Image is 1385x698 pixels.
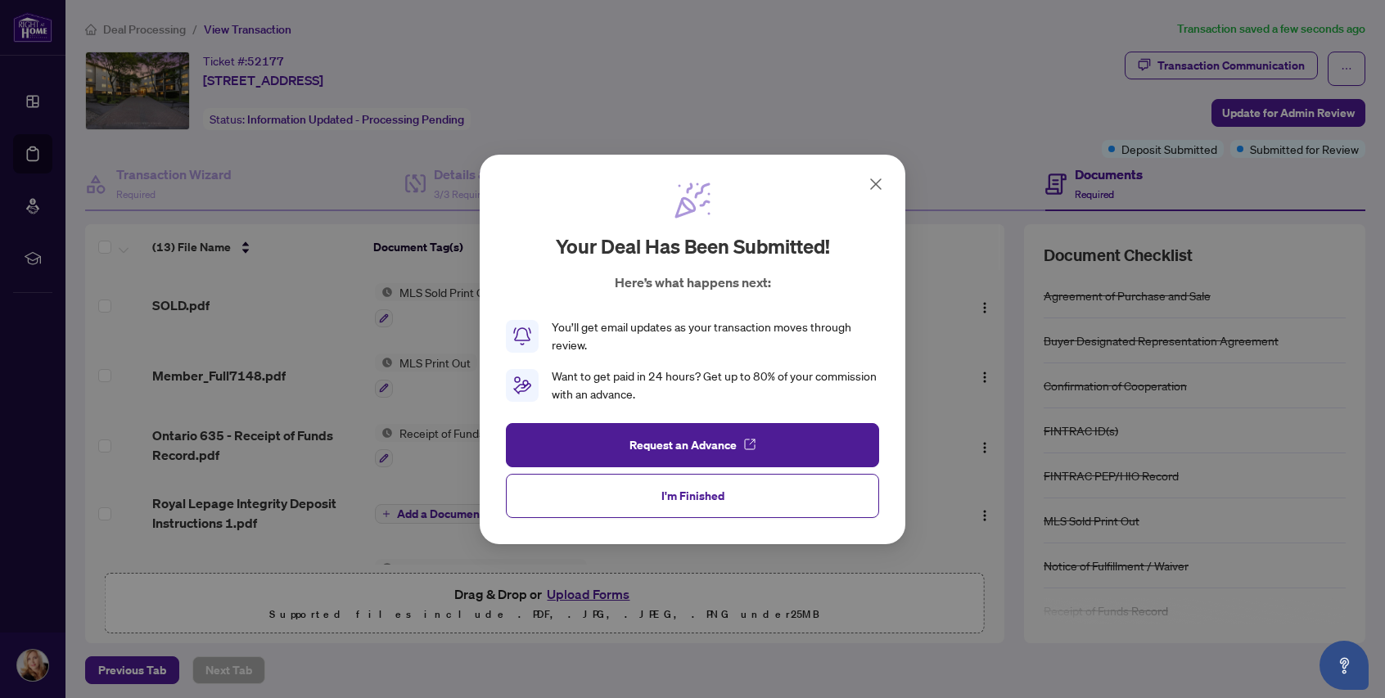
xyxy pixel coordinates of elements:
[1320,641,1369,690] button: Open asap
[615,272,771,292] p: Here’s what happens next:
[552,318,879,354] div: You’ll get email updates as your transaction moves through review.
[552,367,879,403] div: Want to get paid in 24 hours? Get up to 80% of your commission with an advance.
[629,431,737,457] span: Request an Advance
[506,422,879,466] button: Request an Advance
[556,233,830,259] h2: Your deal has been submitted!
[506,473,879,517] button: I'm Finished
[661,482,724,508] span: I'm Finished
